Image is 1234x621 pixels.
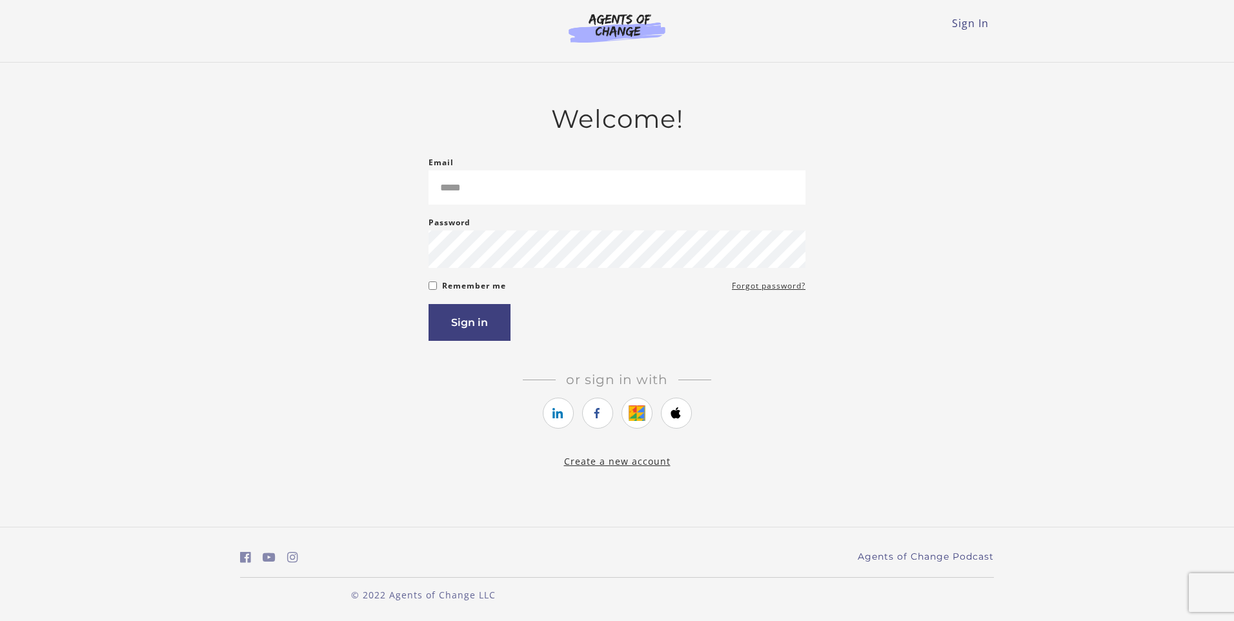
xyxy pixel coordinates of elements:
[240,551,251,564] i: https://www.facebook.com/groups/aswbtestprep (Open in a new window)
[287,551,298,564] i: https://www.instagram.com/agentsofchangeprep/ (Open in a new window)
[661,398,692,429] a: https://courses.thinkific.com/users/auth/apple?ss%5Breferral%5D=&ss%5Buser_return_to%5D=&ss%5Bvis...
[442,278,506,294] label: Remember me
[429,215,470,230] label: Password
[622,398,652,429] a: https://courses.thinkific.com/users/auth/google?ss%5Breferral%5D=&ss%5Buser_return_to%5D=&ss%5Bvi...
[543,398,574,429] a: https://courses.thinkific.com/users/auth/linkedin?ss%5Breferral%5D=&ss%5Buser_return_to%5D=&ss%5B...
[952,16,989,30] a: Sign In
[564,455,671,467] a: Create a new account
[240,548,251,567] a: https://www.facebook.com/groups/aswbtestprep (Open in a new window)
[263,548,276,567] a: https://www.youtube.com/c/AgentsofChangeTestPrepbyMeaganMitchell (Open in a new window)
[858,550,994,564] a: Agents of Change Podcast
[429,104,805,134] h2: Welcome!
[556,372,678,387] span: Or sign in with
[582,398,613,429] a: https://courses.thinkific.com/users/auth/facebook?ss%5Breferral%5D=&ss%5Buser_return_to%5D=&ss%5B...
[263,551,276,564] i: https://www.youtube.com/c/AgentsofChangeTestPrepbyMeaganMitchell (Open in a new window)
[240,588,607,602] p: © 2022 Agents of Change LLC
[732,278,805,294] a: Forgot password?
[555,13,679,43] img: Agents of Change Logo
[287,548,298,567] a: https://www.instagram.com/agentsofchangeprep/ (Open in a new window)
[429,155,454,170] label: Email
[429,304,511,341] button: Sign in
